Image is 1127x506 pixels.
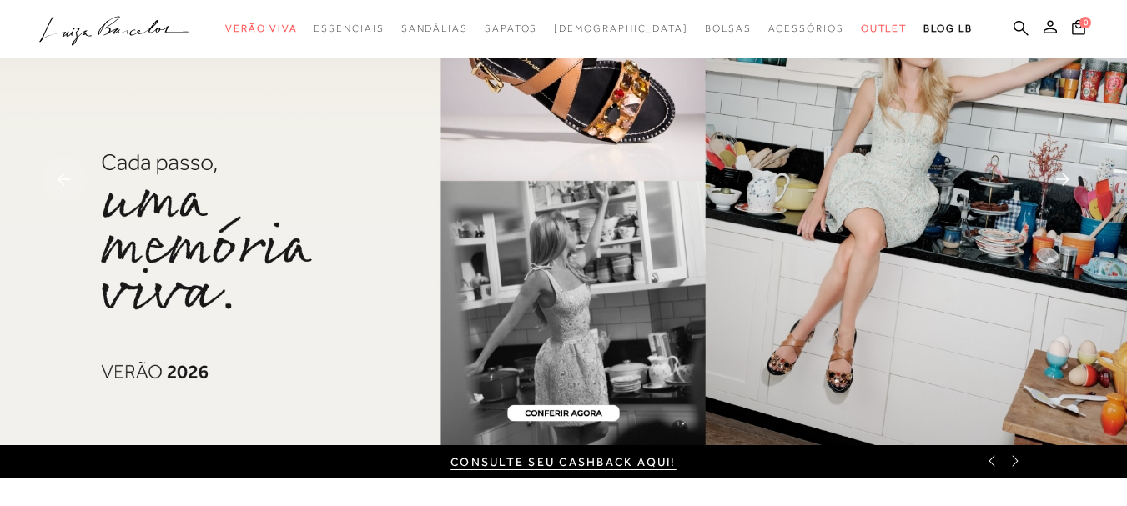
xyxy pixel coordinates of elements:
[485,23,537,34] span: Sapatos
[768,13,844,44] a: categoryNavScreenReaderText
[554,23,688,34] span: [DEMOGRAPHIC_DATA]
[314,13,384,44] a: categoryNavScreenReaderText
[705,13,752,44] a: categoryNavScreenReaderText
[401,23,468,34] span: Sandálias
[450,455,676,468] a: CONSULTE SEU CASHBACK AQUI!
[225,23,297,34] span: Verão Viva
[705,23,752,34] span: Bolsas
[314,23,384,34] span: Essenciais
[1067,18,1090,41] button: 0
[225,13,297,44] a: categoryNavScreenReaderText
[1079,17,1091,28] span: 0
[485,13,537,44] a: categoryNavScreenReaderText
[923,13,972,44] a: BLOG LB
[768,23,844,34] span: Acessórios
[861,13,908,44] a: categoryNavScreenReaderText
[554,13,688,44] a: noSubCategoriesText
[923,23,972,34] span: BLOG LB
[401,13,468,44] a: categoryNavScreenReaderText
[861,23,908,34] span: Outlet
